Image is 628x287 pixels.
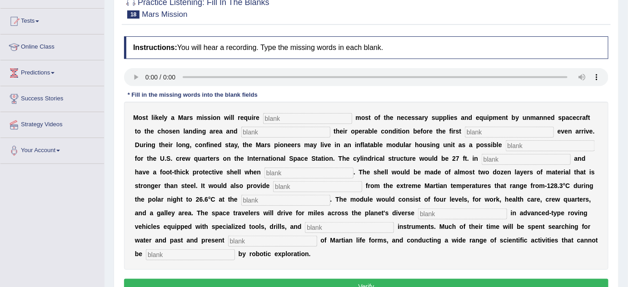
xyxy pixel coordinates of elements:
[310,141,314,148] b: a
[198,128,202,135] b: n
[418,208,507,219] input: blank
[322,141,324,148] b: i
[484,141,488,148] b: s
[506,140,595,151] input: blank
[209,141,210,148] b: i
[171,155,173,162] b: .
[160,155,164,162] b: U
[343,128,345,135] b: i
[295,141,297,148] b: r
[185,155,190,162] b: w
[384,114,386,121] b: t
[355,141,357,148] b: i
[202,128,206,135] b: g
[364,141,368,148] b: a
[176,155,179,162] b: c
[584,128,586,135] b: i
[568,128,572,135] b: n
[210,141,214,148] b: n
[398,128,400,135] b: t
[368,141,370,148] b: t
[562,114,566,121] b: p
[194,155,198,162] b: q
[412,114,415,121] b: s
[214,141,218,148] b: e
[530,114,536,121] b: m
[561,128,565,135] b: v
[267,141,271,148] b: s
[145,128,147,135] b: t
[261,141,265,148] b: a
[244,114,248,121] b: q
[421,128,423,135] b: f
[417,128,421,135] b: e
[146,114,148,121] b: t
[459,141,462,148] b: a
[297,141,301,148] b: s
[135,128,137,135] b: t
[202,114,204,121] b: i
[374,114,379,121] b: o
[527,114,531,121] b: n
[151,141,155,148] b: g
[384,128,389,135] b: o
[164,114,168,121] b: y
[401,114,404,121] b: e
[404,141,405,148] b: l
[363,141,364,148] b: l
[427,128,429,135] b: r
[184,128,185,135] b: l
[204,114,208,121] b: s
[264,168,354,178] input: blank
[0,60,104,83] a: Predictions
[213,114,217,121] b: o
[137,155,141,162] b: o
[224,114,229,121] b: w
[186,141,190,148] b: g
[124,36,608,59] h4: You will hear a recording. Type the missing words in each blank.
[179,155,182,162] b: r
[359,128,363,135] b: e
[454,114,458,121] b: s
[340,128,344,135] b: e
[153,114,155,121] b: i
[151,114,153,121] b: l
[378,141,379,148] b: l
[370,141,374,148] b: a
[185,128,189,135] b: a
[229,114,231,121] b: i
[178,141,182,148] b: o
[139,114,143,121] b: o
[423,128,427,135] b: o
[234,141,238,148] b: y
[198,155,202,162] b: u
[176,141,178,148] b: l
[393,128,397,135] b: d
[576,128,579,135] b: a
[516,114,519,121] b: y
[392,141,396,148] b: o
[453,141,455,148] b: t
[443,114,447,121] b: p
[328,141,331,148] b: e
[580,114,582,121] b: r
[231,141,234,148] b: a
[213,128,215,135] b: r
[0,138,104,161] a: Your Account
[396,141,400,148] b: d
[432,114,435,121] b: s
[586,114,588,121] b: f
[548,114,551,121] b: e
[133,44,177,51] b: Instructions:
[469,141,473,148] b: a
[442,128,446,135] b: e
[586,128,589,135] b: v
[217,114,221,121] b: n
[569,114,573,121] b: c
[324,141,328,148] b: v
[237,141,239,148] b: ,
[365,128,369,135] b: a
[523,114,527,121] b: u
[291,141,295,148] b: e
[240,114,244,121] b: e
